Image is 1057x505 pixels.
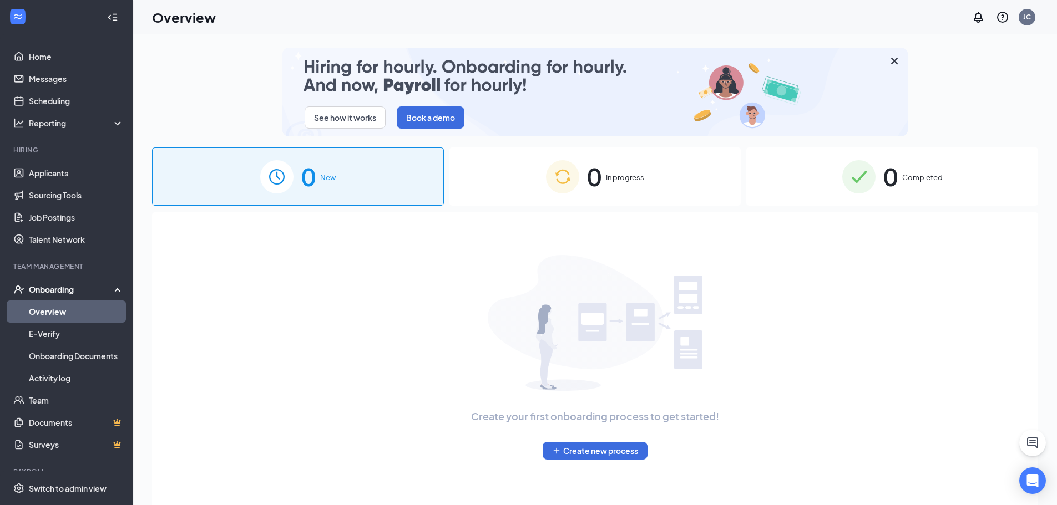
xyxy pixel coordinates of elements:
span: Completed [902,172,943,183]
a: Scheduling [29,90,124,112]
span: New [320,172,336,183]
div: Onboarding [29,284,114,295]
a: Talent Network [29,228,124,251]
a: Onboarding Documents [29,345,124,367]
div: Reporting [29,118,124,129]
a: Sourcing Tools [29,184,124,206]
button: Book a demo [397,106,464,129]
img: payroll-small.gif [282,48,908,136]
a: Job Postings [29,206,124,228]
span: 0 [883,157,898,196]
svg: UserCheck [13,284,24,295]
svg: Plus [552,446,561,455]
div: Switch to admin view [29,483,107,494]
button: ChatActive [1019,430,1046,456]
div: Team Management [13,262,122,271]
h1: Overview [152,8,216,27]
span: 0 [301,157,316,196]
svg: Settings [13,483,24,494]
a: Activity log [29,367,124,389]
svg: Analysis [13,118,24,129]
div: Payroll [13,467,122,476]
svg: WorkstreamLogo [12,11,23,22]
a: Applicants [29,162,124,184]
a: SurveysCrown [29,433,124,456]
svg: Collapse [107,12,118,23]
span: Create your first onboarding process to get started! [471,409,719,424]
svg: Cross [888,54,901,68]
div: Open Intercom Messenger [1019,467,1046,494]
a: Messages [29,68,124,90]
svg: Notifications [972,11,985,24]
div: Hiring [13,145,122,155]
div: JC [1023,12,1031,22]
span: 0 [587,157,601,196]
svg: ChatActive [1026,436,1039,450]
svg: QuestionInfo [996,11,1009,24]
span: In progress [606,172,644,183]
button: PlusCreate new process [543,442,648,460]
a: E-Verify [29,323,124,345]
a: Home [29,45,124,68]
a: DocumentsCrown [29,411,124,433]
a: Team [29,389,124,411]
button: See how it works [305,106,386,129]
a: Overview [29,300,124,323]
